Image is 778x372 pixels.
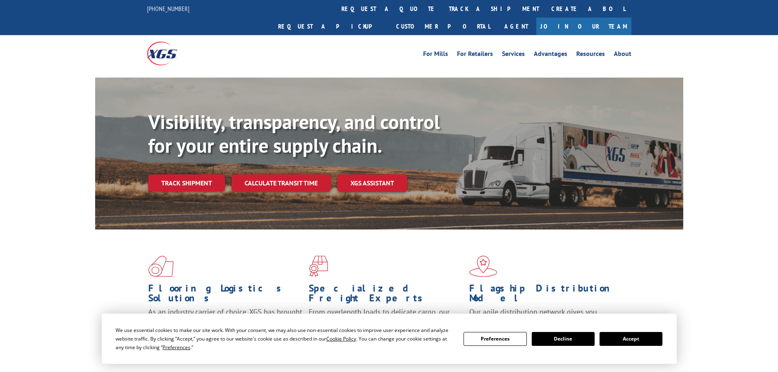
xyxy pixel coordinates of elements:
[102,314,677,364] div: Cookie Consent Prompt
[326,335,356,342] span: Cookie Policy
[232,174,331,192] a: Calculate transit time
[469,307,620,326] span: Our agile distribution network gives you nationwide inventory management on demand.
[116,326,454,352] div: We use essential cookies to make our site work. With your consent, we may also use non-essential ...
[534,51,567,60] a: Advantages
[337,174,407,192] a: XGS ASSISTANT
[457,51,493,60] a: For Retailers
[147,4,189,13] a: [PHONE_NUMBER]
[469,283,624,307] h1: Flagship Distribution Model
[148,256,174,277] img: xgs-icon-total-supply-chain-intelligence-red
[464,332,526,346] button: Preferences
[536,18,631,35] a: Join Our Team
[309,256,328,277] img: xgs-icon-focused-on-flooring-red
[390,18,496,35] a: Customer Portal
[272,18,390,35] a: Request a pickup
[502,51,525,60] a: Services
[148,174,225,192] a: Track shipment
[600,332,662,346] button: Accept
[423,51,448,60] a: For Mills
[532,332,595,346] button: Decline
[148,283,303,307] h1: Flooring Logistics Solutions
[469,256,497,277] img: xgs-icon-flagship-distribution-model-red
[576,51,605,60] a: Resources
[496,18,536,35] a: Agent
[163,344,190,351] span: Preferences
[148,109,440,158] b: Visibility, transparency, and control for your entire supply chain.
[614,51,631,60] a: About
[148,307,302,336] span: As an industry carrier of choice, XGS has brought innovation and dedication to flooring logistics...
[309,307,463,343] p: From overlength loads to delicate cargo, our experienced staff knows the best way to move your fr...
[309,283,463,307] h1: Specialized Freight Experts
